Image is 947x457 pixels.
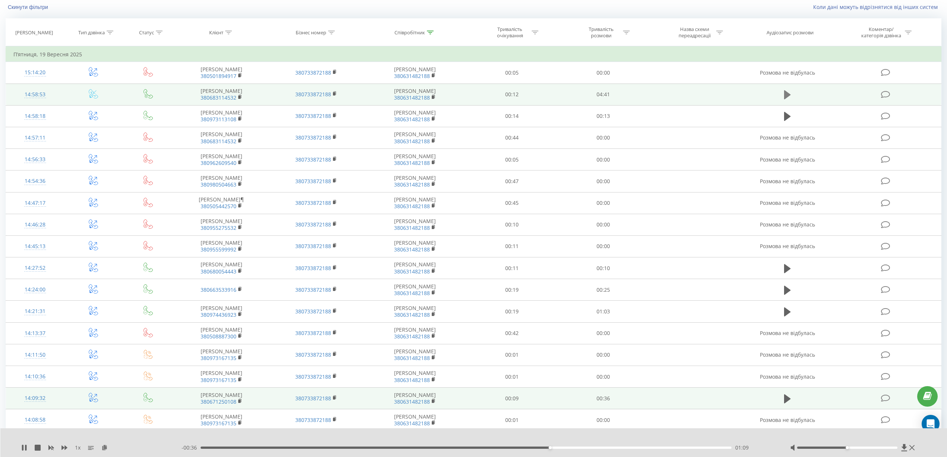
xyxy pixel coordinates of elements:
[760,351,815,358] span: Розмова не відбулась
[557,84,649,105] td: 04:41
[174,366,269,388] td: [PERSON_NAME]
[13,174,57,188] div: 14:54:36
[174,301,269,322] td: [PERSON_NAME]
[674,26,714,39] div: Назва схеми переадресації
[15,29,53,36] div: [PERSON_NAME]
[295,221,331,228] a: 380733872188
[760,416,815,423] span: Розмова не відбулась
[209,29,223,36] div: Клієнт
[201,286,236,293] a: 380663533916
[295,112,331,119] a: 380733872188
[364,84,466,105] td: [PERSON_NAME]
[760,242,815,250] span: Розмова не відбулась
[557,192,649,214] td: 00:00
[13,348,57,362] div: 14:11:50
[466,214,557,235] td: 00:10
[174,214,269,235] td: [PERSON_NAME]
[466,409,557,431] td: 00:01
[760,156,815,163] span: Розмова не відбулась
[557,257,649,279] td: 00:10
[364,192,466,214] td: [PERSON_NAME]
[466,366,557,388] td: 00:01
[364,409,466,431] td: [PERSON_NAME]
[466,344,557,366] td: 00:01
[394,116,430,123] a: 380631482188
[174,322,269,344] td: [PERSON_NAME]
[174,388,269,409] td: [PERSON_NAME]
[364,105,466,127] td: [PERSON_NAME]
[394,333,430,340] a: 380631482188
[364,301,466,322] td: [PERSON_NAME]
[201,203,236,210] a: 380505442570
[760,373,815,380] span: Розмова не відбулась
[394,398,430,405] a: 380631482188
[466,301,557,322] td: 00:19
[295,156,331,163] a: 380733872188
[295,199,331,206] a: 380733872188
[174,257,269,279] td: [PERSON_NAME]
[760,329,815,337] span: Розмова не відбулась
[295,265,331,272] a: 380733872188
[557,409,649,431] td: 00:00
[13,217,57,232] div: 14:46:28
[13,326,57,341] div: 14:13:37
[557,170,649,192] td: 00:00
[364,322,466,344] td: [PERSON_NAME]
[296,29,326,36] div: Бізнес номер
[13,239,57,254] div: 14:45:13
[394,224,430,231] a: 380631482188
[760,199,815,206] span: Розмова не відбулась
[174,105,269,127] td: [PERSON_NAME]
[364,344,466,366] td: [PERSON_NAME]
[364,257,466,279] td: [PERSON_NAME]
[364,214,466,235] td: [PERSON_NAME]
[364,170,466,192] td: [PERSON_NAME]
[394,159,430,166] a: 380631482188
[174,409,269,431] td: [PERSON_NAME]
[174,170,269,192] td: [PERSON_NAME]
[557,366,649,388] td: 00:00
[6,4,52,10] button: Скинути фільтри
[78,29,105,36] div: Тип дзвінка
[760,178,815,185] span: Розмова не відбулась
[295,69,331,76] a: 380733872188
[201,268,236,275] a: 380680054443
[201,181,236,188] a: 380980504663
[364,235,466,257] td: [PERSON_NAME]
[394,29,425,36] div: Співробітник
[557,301,649,322] td: 01:03
[13,413,57,427] div: 14:08:58
[13,391,57,406] div: 14:09:32
[201,72,236,79] a: 380501894917
[295,134,331,141] a: 380733872188
[295,242,331,250] a: 380733872188
[557,127,649,148] td: 00:00
[201,420,236,427] a: 380973167135
[364,127,466,148] td: [PERSON_NAME]
[557,235,649,257] td: 00:00
[760,221,815,228] span: Розмова не відбулась
[13,261,57,275] div: 14:27:52
[174,235,269,257] td: [PERSON_NAME]
[201,116,236,123] a: 380973113108
[201,376,236,384] a: 380973167135
[295,286,331,293] a: 380733872188
[557,105,649,127] td: 00:13
[557,214,649,235] td: 00:00
[922,415,940,433] div: Open Intercom Messenger
[364,149,466,170] td: [PERSON_NAME]
[394,246,430,253] a: 380631482188
[13,282,57,297] div: 14:24:00
[548,446,551,449] div: Accessibility label
[466,62,557,84] td: 00:05
[466,127,557,148] td: 00:44
[466,149,557,170] td: 00:05
[295,416,331,423] a: 380733872188
[295,351,331,358] a: 380733872188
[466,257,557,279] td: 00:11
[174,84,269,105] td: [PERSON_NAME]
[466,388,557,409] td: 00:09
[394,289,430,297] a: 380631482188
[466,170,557,192] td: 00:47
[394,72,430,79] a: 380631482188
